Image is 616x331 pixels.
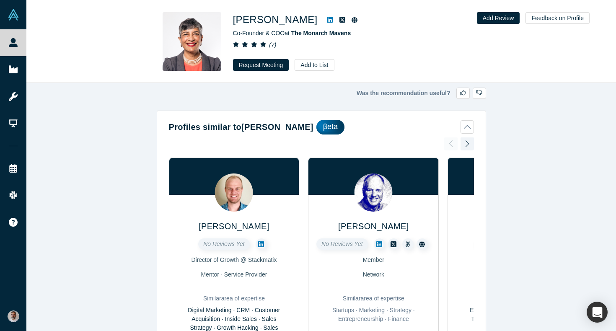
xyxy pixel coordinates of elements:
[233,59,289,71] button: Request Meeting
[203,240,245,247] span: No Reviews Yet
[332,307,415,322] span: Startups · Marketing · Strategy · Entrepreneurship · Finance
[314,294,432,303] div: Similar area of expertise
[175,294,293,303] div: Similar area of expertise
[8,310,19,322] img: Gotam Bhardwaj's Account
[233,12,318,27] h1: [PERSON_NAME]
[169,120,474,134] button: Profiles similar to[PERSON_NAME]βeta
[314,270,432,279] div: Network
[269,41,276,48] i: ( 7 )
[157,88,486,99] div: Was the recommendation useful?
[215,173,253,212] img: Jason Loftus's Profile Image
[233,30,351,36] span: Co-Founder & COO at
[338,222,409,231] a: [PERSON_NAME]
[169,121,313,133] h2: Profiles similar to [PERSON_NAME]
[8,9,19,21] img: Alchemist Vault Logo
[525,12,590,24] button: Feedback on Profile
[163,12,221,71] img: Sonya Pelia's Profile Image
[175,270,293,279] div: Mentor · Service Provider
[321,240,363,247] span: No Reviews Yet
[454,294,572,303] div: Similar area of expertise
[355,173,393,212] img: Steven Lamont's Profile Image
[363,256,384,263] span: Member
[316,120,344,134] div: βeta
[291,30,351,36] a: The Monarch Mavens
[477,12,520,24] button: Add Review
[454,270,572,279] div: Mentor · Angel
[191,256,277,263] span: Director of Growth @ Stackmatix
[295,59,334,71] button: Add to List
[199,222,269,231] a: [PERSON_NAME]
